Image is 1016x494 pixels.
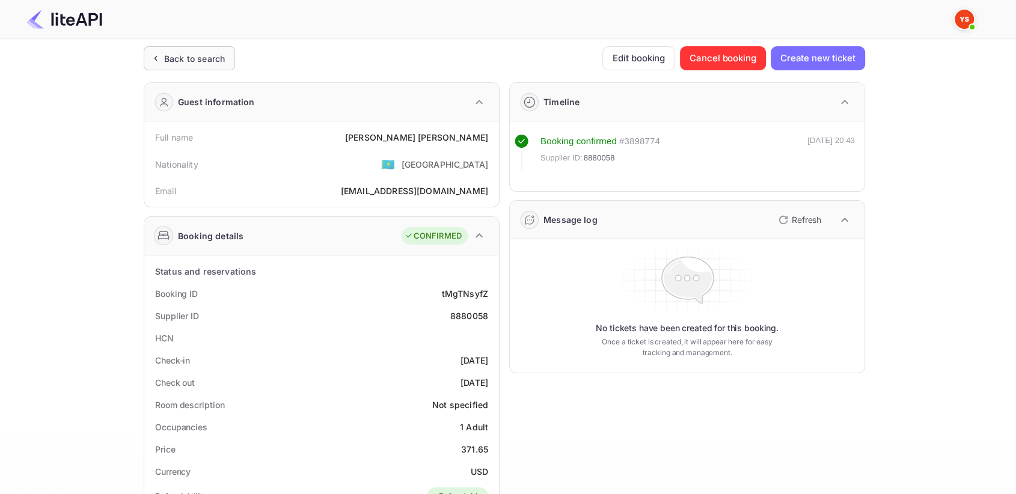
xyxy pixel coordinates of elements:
div: 8880058 [450,310,488,322]
p: Once a ticket is created, it will appear here for easy tracking and management. [592,337,782,358]
div: 1 Adult [460,421,488,433]
div: Message log [543,213,598,226]
span: Supplier ID: [540,152,583,164]
img: LiteAPI Logo [26,10,102,29]
div: 371.65 [461,443,488,456]
p: No tickets have been created for this booking. [596,322,779,334]
span: United States [381,153,395,175]
img: Yandex Support [955,10,974,29]
button: Create new ticket [771,46,865,70]
div: [EMAIL_ADDRESS][DOMAIN_NAME] [341,184,488,197]
div: Email [155,184,176,197]
div: # 3898774 [619,135,660,148]
div: Booking confirmed [540,135,617,148]
div: Booking details [178,230,243,242]
div: [DATE] [461,354,488,367]
div: Status and reservations [155,265,256,278]
div: [DATE] 20:43 [807,135,855,169]
div: Check out [155,376,195,389]
div: tMgTNsyfZ [442,287,488,300]
div: Back to search [164,52,225,65]
div: Not specified [432,398,488,411]
div: Timeline [543,96,580,108]
button: Edit booking [602,46,675,70]
div: Supplier ID [155,310,199,322]
p: Refresh [792,213,821,226]
div: CONFIRMED [405,230,462,242]
div: [DATE] [461,376,488,389]
div: Occupancies [155,421,207,433]
button: Cancel booking [680,46,766,70]
div: Full name [155,131,193,144]
div: HCN [155,332,174,344]
div: Room description [155,398,224,411]
div: Check-in [155,354,190,367]
div: [GEOGRAPHIC_DATA] [401,158,488,171]
div: Price [155,443,176,456]
div: Booking ID [155,287,198,300]
div: Nationality [155,158,198,171]
div: [PERSON_NAME] [PERSON_NAME] [345,131,488,144]
div: Guest information [178,96,255,108]
button: Refresh [771,210,826,230]
div: USD [471,465,488,478]
span: 8880058 [584,152,615,164]
div: Currency [155,465,191,478]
